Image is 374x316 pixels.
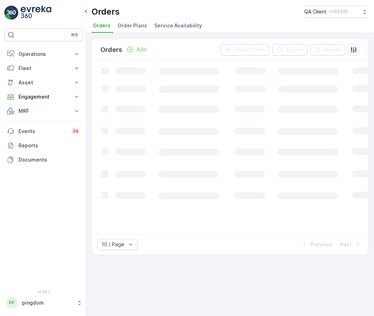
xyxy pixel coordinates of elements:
[22,299,73,306] p: pingdom
[19,128,67,135] p: Events
[329,9,348,15] p: ( +03:00 )
[19,142,80,149] p: Reports
[19,51,69,58] p: Operations
[19,79,69,86] p: Asset
[19,65,69,72] p: Fleet
[4,295,83,310] button: PPpingdom
[4,290,83,294] span: v 1.50.1
[4,138,83,153] a: Reports
[287,46,303,53] p: Export
[4,104,83,118] button: MRF
[311,241,333,248] p: Previous
[124,45,149,54] button: Add
[4,75,83,90] button: Asset
[272,44,307,56] button: Export
[339,240,362,249] button: Next
[300,240,333,249] button: Previous
[324,46,341,53] p: Import
[4,61,83,75] button: Fleet
[93,22,110,29] span: Orders
[304,8,327,15] p: QA Client
[100,45,122,55] p: Orders
[19,93,69,100] p: Engagement
[19,107,69,115] p: MRF
[73,128,79,134] p: 34
[4,153,83,167] a: Documents
[154,22,202,29] span: Service Availability
[19,156,80,163] p: Documents
[234,46,265,53] p: Clear Filters
[71,32,78,38] p: ⌘B
[6,297,17,309] div: PP
[136,46,146,53] p: Add
[4,6,19,20] img: logo
[4,124,83,138] a: Events34
[4,90,83,104] button: Engagement
[4,47,83,61] button: Operations
[310,44,345,56] button: Import
[92,6,120,17] p: Orders
[118,22,147,29] span: Order Plans
[304,6,368,18] button: QA Client(+03:00)
[21,6,51,20] img: logo_light-DOdMpM7g.png
[340,241,352,248] p: Next
[220,44,270,56] button: Clear Filters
